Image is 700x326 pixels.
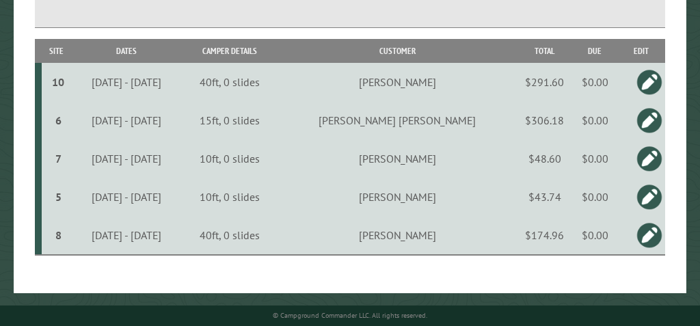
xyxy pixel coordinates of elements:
td: $0.00 [572,63,618,101]
td: 40ft, 0 slides [181,63,277,101]
td: 15ft, 0 slides [181,101,277,139]
div: [DATE] - [DATE] [74,228,180,242]
td: 10ft, 0 slides [181,139,277,178]
td: $306.18 [517,101,572,139]
th: Edit [618,39,665,63]
td: 40ft, 0 slides [181,216,277,255]
th: Customer [278,39,517,63]
div: [DATE] - [DATE] [74,152,180,165]
td: [PERSON_NAME] [278,178,517,216]
td: 10ft, 0 slides [181,178,277,216]
td: $0.00 [572,216,618,255]
div: 6 [47,113,69,127]
th: Site [42,39,71,63]
td: $174.96 [517,216,572,255]
th: Total [517,39,572,63]
td: [PERSON_NAME] [278,63,517,101]
th: Camper Details [181,39,277,63]
div: 10 [47,75,69,89]
div: 7 [47,152,69,165]
td: $0.00 [572,101,618,139]
td: $43.74 [517,178,572,216]
td: $0.00 [572,139,618,178]
td: [PERSON_NAME] [278,139,517,178]
small: © Campground Commander LLC. All rights reserved. [273,311,427,320]
div: 8 [47,228,69,242]
td: $0.00 [572,178,618,216]
td: [PERSON_NAME] [278,216,517,255]
div: [DATE] - [DATE] [74,113,180,127]
td: [PERSON_NAME] [PERSON_NAME] [278,101,517,139]
th: Due [572,39,618,63]
th: Dates [72,39,182,63]
div: [DATE] - [DATE] [74,75,180,89]
td: $291.60 [517,63,572,101]
div: 5 [47,190,69,204]
td: $48.60 [517,139,572,178]
div: [DATE] - [DATE] [74,190,180,204]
